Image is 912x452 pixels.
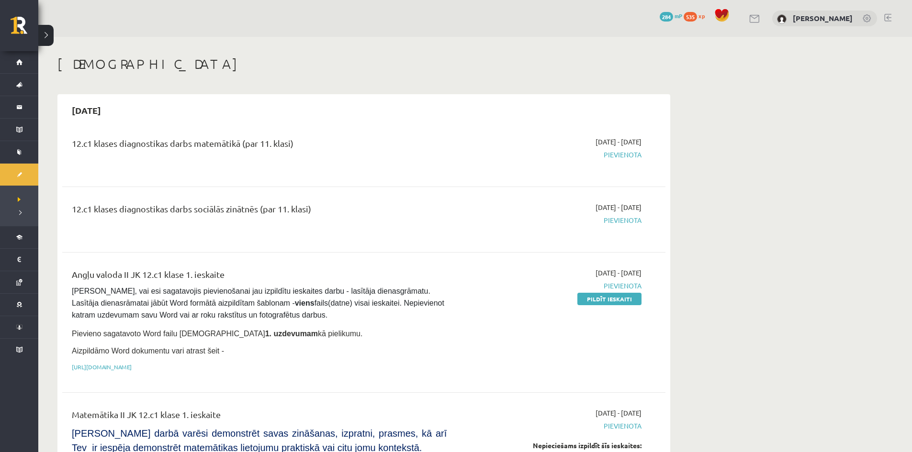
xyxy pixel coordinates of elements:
span: Pievienota [461,281,642,291]
div: Matemātika II JK 12.c1 klase 1. ieskaite [72,408,447,426]
span: xp [698,12,705,20]
img: Loreta Krūmiņa [777,14,787,24]
span: 284 [660,12,673,22]
span: mP [675,12,682,20]
div: Nepieciešams izpildīt šīs ieskaites: [461,441,642,451]
span: Pievienota [461,150,642,160]
span: [DATE] - [DATE] [596,202,642,212]
span: Pievienota [461,215,642,225]
a: Rīgas 1. Tālmācības vidusskola [11,17,38,41]
div: 12.c1 klases diagnostikas darbs sociālās zinātnēs (par 11. klasi) [72,202,447,220]
a: [PERSON_NAME] [793,13,853,23]
span: [PERSON_NAME], vai esi sagatavojis pievienošanai jau izpildītu ieskaites darbu - lasītāja dienasg... [72,287,446,319]
span: Pievienota [461,421,642,431]
a: 535 xp [684,12,709,20]
h1: [DEMOGRAPHIC_DATA] [57,56,670,72]
strong: viens [295,299,315,307]
a: [URL][DOMAIN_NAME] [72,363,132,371]
div: Angļu valoda II JK 12.c1 klase 1. ieskaite [72,268,447,286]
span: [DATE] - [DATE] [596,408,642,418]
strong: 1. uzdevumam [265,330,318,338]
span: 535 [684,12,697,22]
a: 284 mP [660,12,682,20]
a: Pildīt ieskaiti [577,293,642,305]
div: 12.c1 klases diagnostikas darbs matemātikā (par 11. klasi) [72,137,447,154]
span: [DATE] - [DATE] [596,268,642,278]
span: [DATE] - [DATE] [596,137,642,147]
h2: [DATE] [62,99,111,121]
span: Aizpildāmo Word dokumentu vari atrast šeit - [72,347,224,355]
span: Pievieno sagatavoto Word failu [DEMOGRAPHIC_DATA] kā pielikumu. [72,330,362,338]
